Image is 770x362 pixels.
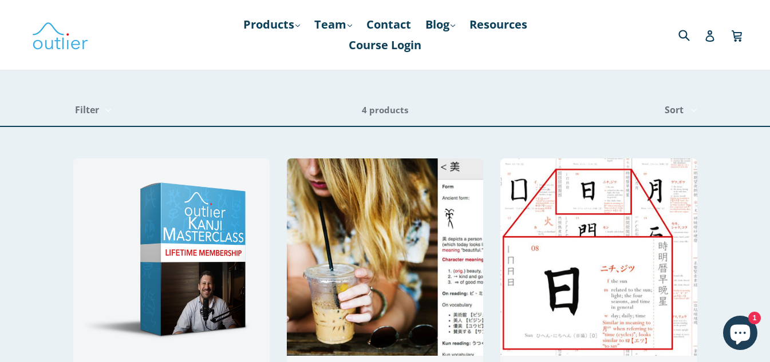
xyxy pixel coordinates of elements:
[676,23,707,46] input: Search
[287,158,483,356] img: Outlier Kanji Dictionary: Essentials Edition Outlier Linguistics
[362,104,408,116] span: 4 products
[720,316,761,353] inbox-online-store-chat: Shopify online store chat
[31,18,89,51] img: Outlier Linguistics
[420,14,461,35] a: Blog
[464,14,533,35] a: Resources
[500,158,697,356] img: Outlier Kanji Semantic Components PDF Outlier Linguistics
[343,35,427,55] a: Course Login
[309,14,358,35] a: Team
[73,158,270,356] img: Outlier Kanji Masterclass
[238,14,306,35] a: Products
[361,14,417,35] a: Contact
